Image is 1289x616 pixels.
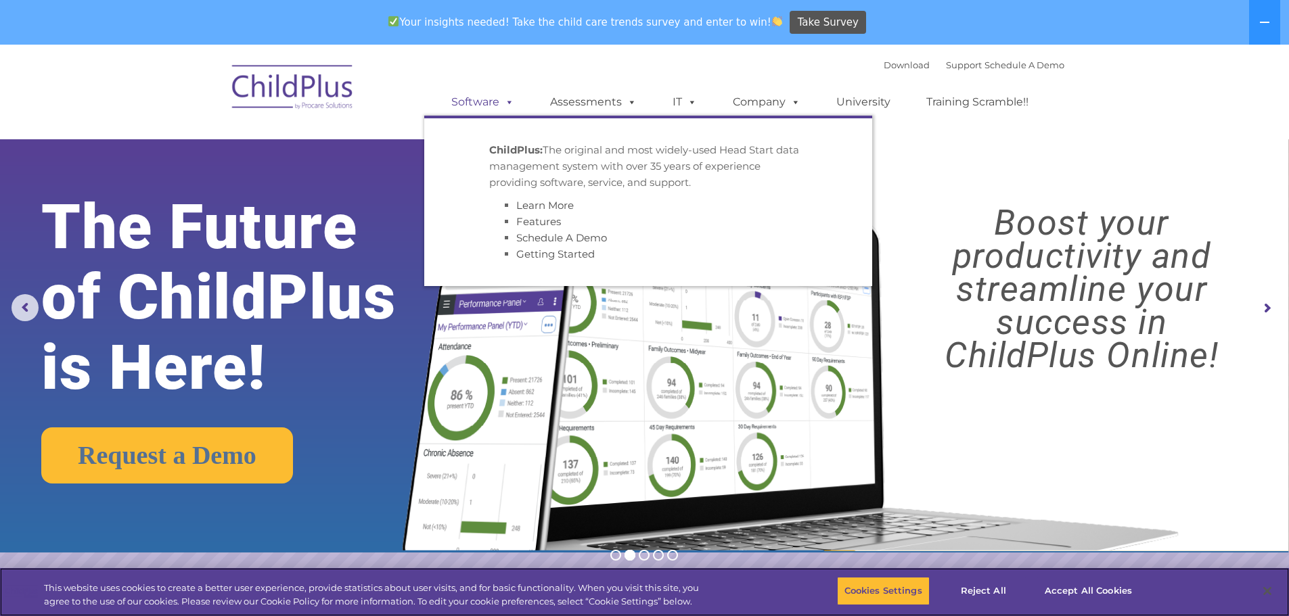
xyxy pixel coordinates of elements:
a: Company [719,89,814,116]
button: Reject All [941,577,1026,605]
a: Schedule A Demo [516,231,607,244]
img: ✅ [388,16,399,26]
a: Features [516,215,561,228]
button: Cookies Settings [837,577,930,605]
a: Learn More [516,199,574,212]
img: ChildPlus by Procare Solutions [225,55,361,123]
font: | [884,60,1064,70]
rs-layer: The Future of ChildPlus is Here! [41,192,453,403]
span: Your insights needed! Take the child care trends survey and enter to win! [383,9,788,35]
a: Assessments [537,89,650,116]
a: Support [946,60,982,70]
a: Training Scramble!! [913,89,1042,116]
img: 👏 [772,16,782,26]
p: The original and most widely-used Head Start data management system with over 35 years of experie... [489,142,807,191]
rs-layer: Boost your productivity and streamline your success in ChildPlus Online! [890,206,1273,372]
span: Last name [188,89,229,99]
span: Take Survey [798,11,859,34]
a: Getting Started [516,247,595,260]
a: Software [438,89,528,116]
a: University [823,89,904,116]
button: Close [1252,576,1282,606]
a: Schedule A Demo [985,60,1064,70]
a: Take Survey [790,11,866,34]
strong: ChildPlus: [489,143,543,156]
a: Download [884,60,930,70]
span: Phone number [188,145,246,155]
a: Request a Demo [41,427,293,483]
div: This website uses cookies to create a better user experience, provide statistics about user visit... [44,582,709,608]
button: Accept All Cookies [1037,577,1139,605]
a: IT [659,89,710,116]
